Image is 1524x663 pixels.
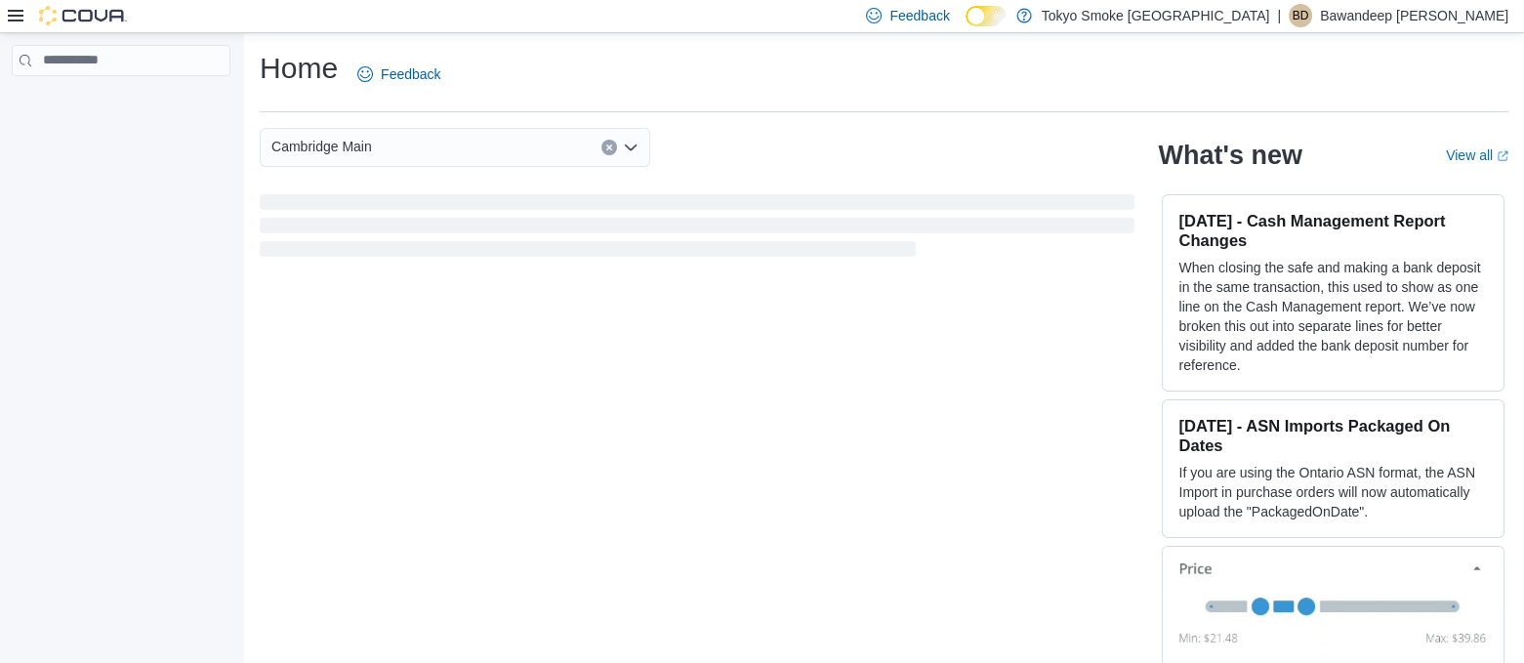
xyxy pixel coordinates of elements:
[889,6,949,25] span: Feedback
[1178,258,1488,375] p: When closing the safe and making a bank deposit in the same transaction, this used to show as one...
[271,135,372,158] span: Cambridge Main
[12,80,230,127] nav: Complex example
[350,55,448,94] a: Feedback
[1497,150,1508,162] svg: External link
[601,140,617,155] button: Clear input
[966,26,967,27] span: Dark Mode
[1277,4,1281,27] p: |
[1289,4,1312,27] div: Bawandeep Dhesi
[966,6,1007,26] input: Dark Mode
[1178,416,1488,455] h3: [DATE] - ASN Imports Packaged On Dates
[381,64,440,84] span: Feedback
[1293,4,1309,27] span: BD
[39,6,127,25] img: Cova
[260,49,338,88] h1: Home
[1178,211,1488,250] h3: [DATE] - Cash Management Report Changes
[1178,463,1488,521] p: If you are using the Ontario ASN format, the ASN Import in purchase orders will now automatically...
[260,198,1134,261] span: Loading
[1446,147,1508,163] a: View allExternal link
[1042,4,1270,27] p: Tokyo Smoke [GEOGRAPHIC_DATA]
[623,140,638,155] button: Open list of options
[1158,140,1301,171] h2: What's new
[1320,4,1508,27] p: Bawandeep [PERSON_NAME]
